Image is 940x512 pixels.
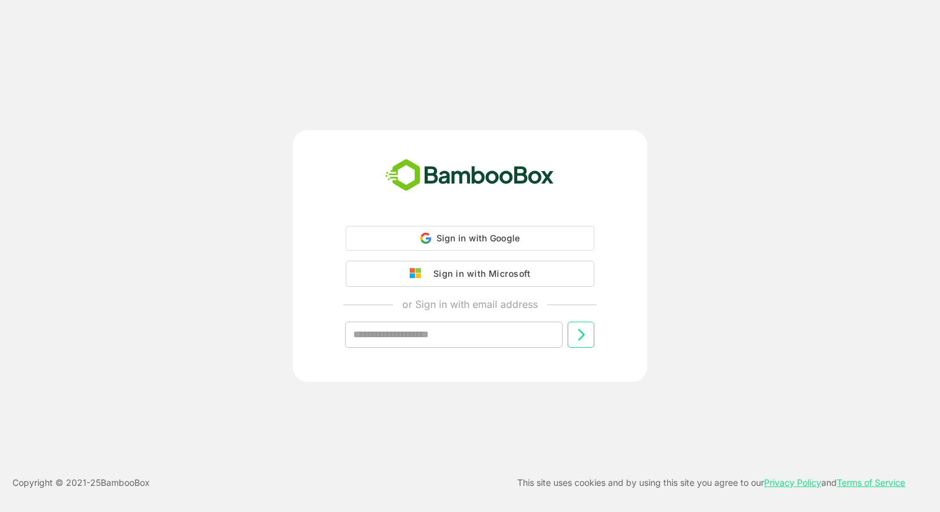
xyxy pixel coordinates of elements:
[402,297,538,312] p: or Sign in with email address
[410,268,427,279] img: google
[346,226,594,251] div: Sign in with Google
[436,233,520,243] span: Sign in with Google
[12,475,150,490] p: Copyright © 2021- 25 BambooBox
[346,261,594,287] button: Sign in with Microsoft
[379,155,561,196] img: bamboobox
[427,266,530,282] div: Sign in with Microsoft
[517,475,905,490] p: This site uses cookies and by using this site you agree to our and
[764,477,821,488] a: Privacy Policy
[837,477,905,488] a: Terms of Service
